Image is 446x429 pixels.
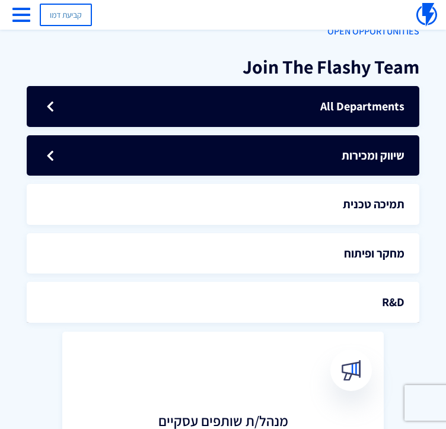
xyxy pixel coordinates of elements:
[27,233,419,274] a: מחקר ופיתוח
[27,135,419,176] a: שיווק ומכירות
[341,360,362,380] img: broadcast.svg
[27,25,419,39] span: OPEN OPPORTUNITIES
[27,56,419,77] h1: Join The Flashy Team
[40,4,92,26] a: קביעת דמו
[27,86,419,127] a: All Departments
[27,184,419,225] a: תמיכה טכנית
[27,282,419,323] a: R&D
